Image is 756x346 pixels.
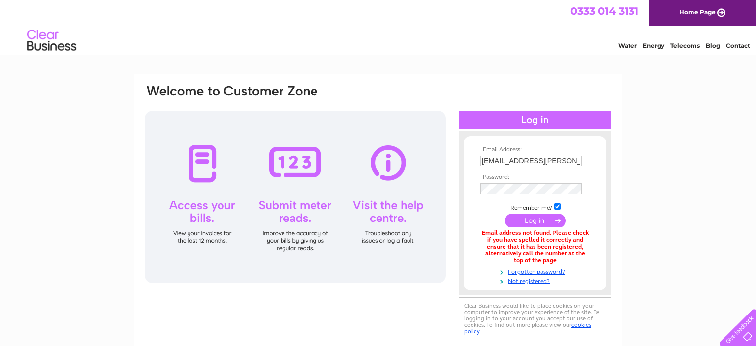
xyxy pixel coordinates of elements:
input: Submit [505,214,566,227]
a: Telecoms [670,42,700,49]
a: 0333 014 3131 [570,5,638,17]
th: Email Address: [478,146,592,153]
a: cookies policy [464,321,591,335]
a: Energy [643,42,664,49]
a: Blog [706,42,720,49]
td: Remember me? [478,202,592,212]
th: Password: [478,174,592,181]
div: Email address not found. Please check if you have spelled it correctly and ensure that it has bee... [480,230,590,264]
div: Clear Business is a trading name of Verastar Limited (registered in [GEOGRAPHIC_DATA] No. 3667643... [146,5,611,48]
div: Clear Business would like to place cookies on your computer to improve your experience of the sit... [459,297,611,340]
img: logo.png [27,26,77,56]
a: Forgotten password? [480,266,592,276]
a: Water [618,42,637,49]
a: Not registered? [480,276,592,285]
a: Contact [726,42,750,49]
